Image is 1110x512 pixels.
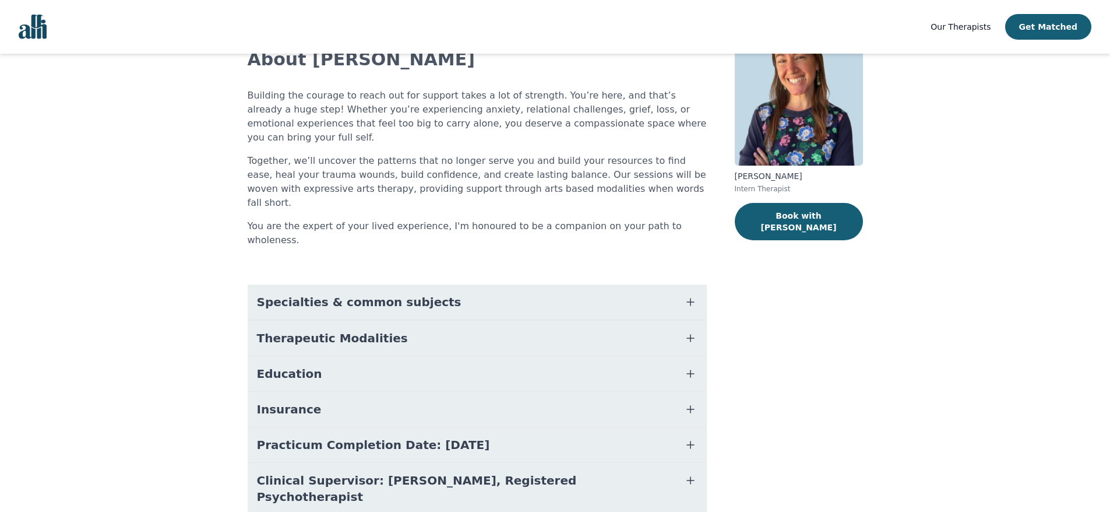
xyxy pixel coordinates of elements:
button: Practicum Completion Date: [DATE] [248,427,707,462]
p: [PERSON_NAME] [735,170,863,182]
img: alli logo [19,15,47,39]
span: Therapeutic Modalities [257,330,408,346]
p: You are the expert of your lived experience, I'm honoured to be a companion on your path to whole... [248,219,707,247]
span: Specialties & common subjects [257,294,461,310]
p: Intern Therapist [735,184,863,194]
button: Education [248,356,707,391]
span: Insurance [257,401,322,418]
button: Get Matched [1005,14,1091,40]
span: Education [257,366,322,382]
p: Building the courage to reach out for support takes a lot of strength. You’re here, and that’s al... [248,89,707,145]
p: Together, we’ll uncover the patterns that no longer serve you and build your resources to find ea... [248,154,707,210]
button: Insurance [248,392,707,427]
button: Book with [PERSON_NAME] [735,203,863,240]
button: Specialties & common subjects [248,285,707,320]
a: Our Therapists [931,20,991,34]
span: Practicum Completion Date: [DATE] [257,437,490,453]
button: Therapeutic Modalities [248,321,707,356]
span: Clinical Supervisor: [PERSON_NAME], Registered Psychotherapist [257,472,669,505]
span: Our Therapists [931,22,991,31]
h2: About [PERSON_NAME] [248,49,707,70]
